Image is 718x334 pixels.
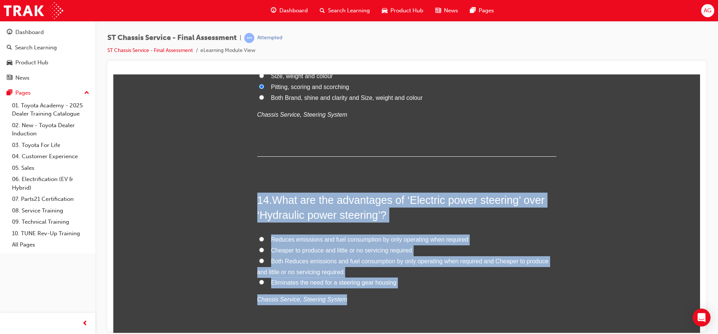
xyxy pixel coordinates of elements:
[429,3,464,18] a: news-iconNews
[9,162,92,174] a: 05. Sales
[279,6,308,15] span: Dashboard
[7,29,12,36] span: guage-icon
[320,6,325,15] span: search-icon
[144,37,234,43] em: Chassis Service, Steering System
[146,205,151,210] input: Eliminates the need for a steering gear housing
[693,309,711,327] div: Open Intercom Messenger
[314,3,376,18] a: search-iconSearch Learning
[701,4,714,17] button: AG
[244,33,254,43] span: learningRecordVerb_ATTEMPT-icon
[9,205,92,217] a: 08. Service Training
[9,100,92,120] a: 01. Toyota Academy - 2025 Dealer Training Catalogue
[9,120,92,140] a: 02. New - Toyota Dealer Induction
[9,216,92,228] a: 09. Technical Training
[15,58,48,67] div: Product Hub
[704,6,711,15] span: AG
[3,86,92,100] button: Pages
[240,34,241,42] span: |
[15,74,30,82] div: News
[158,162,355,168] span: Reduces emissions and fuel consumption by only operating when required
[146,21,151,25] input: Both Brand, shine and clarity and Size, weight and colour
[382,6,387,15] span: car-icon
[82,319,88,328] span: prev-icon
[3,24,92,86] button: DashboardSearch LearningProduct HubNews
[470,6,476,15] span: pages-icon
[3,56,92,70] a: Product Hub
[3,71,92,85] a: News
[9,174,92,193] a: 06. Electrification (EV & Hybrid)
[144,184,435,201] span: Both Reduces emissions and fuel consumption by only operating when required and Cheaper to produc...
[107,34,237,42] span: ST Chassis Service - Final Assessment
[479,6,494,15] span: Pages
[84,88,89,98] span: up-icon
[158,9,236,16] span: Pitting, scoring and scorching
[107,47,193,53] a: ST Chassis Service - Final Assessment
[144,120,432,147] span: What are the advantages of ‘Electric power steering’ over ‘Hydraulic power steering’?
[257,34,282,42] div: Attempted
[7,90,12,96] span: pages-icon
[146,173,151,178] input: Cheaper to produce and little or no servicing required
[15,43,57,52] div: Search Learning
[158,205,283,211] span: Eliminates the need for a steering gear housing
[444,6,458,15] span: News
[3,25,92,39] a: Dashboard
[144,222,234,228] em: Chassis Service, Steering System
[390,6,423,15] span: Product Hub
[271,6,276,15] span: guage-icon
[376,3,429,18] a: car-iconProduct Hub
[9,151,92,162] a: 04. Customer Experience
[7,75,12,82] span: news-icon
[15,89,31,97] div: Pages
[146,162,151,167] input: Reduces emissions and fuel consumption by only operating when required
[464,3,500,18] a: pages-iconPages
[328,6,370,15] span: Search Learning
[158,20,310,27] span: Both Brand, shine and clarity and Size, weight and colour
[144,118,443,148] h2: 14 .
[146,10,151,15] input: Pitting, scoring and scorching
[9,239,92,251] a: All Pages
[9,228,92,239] a: 10. TUNE Rev-Up Training
[7,59,12,66] span: car-icon
[9,140,92,151] a: 03. Toyota For Life
[3,41,92,55] a: Search Learning
[146,184,151,189] input: Both Reduces emissions and fuel consumption by only operating when required and Cheaper to produc...
[200,46,255,55] li: eLearning Module View
[7,45,12,51] span: search-icon
[265,3,314,18] a: guage-iconDashboard
[158,173,299,179] span: Cheaper to produce and little or no servicing required
[435,6,441,15] span: news-icon
[9,193,92,205] a: 07. Parts21 Certification
[4,2,63,19] img: Trak
[15,28,44,37] div: Dashboard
